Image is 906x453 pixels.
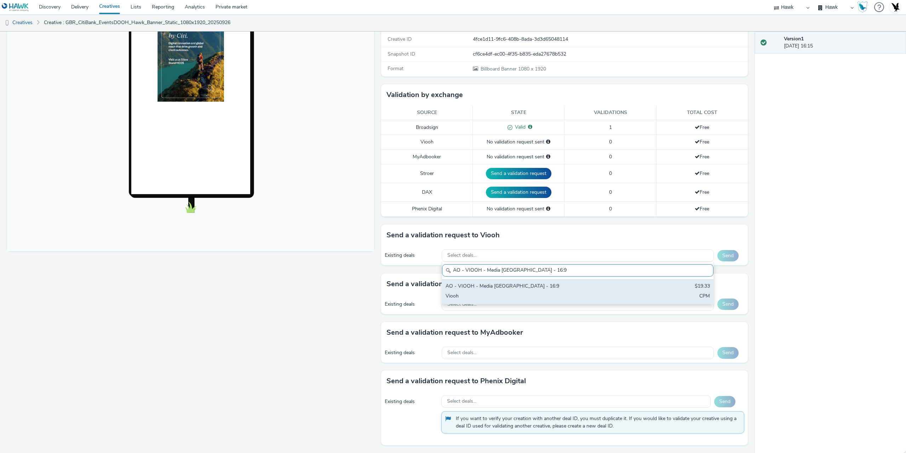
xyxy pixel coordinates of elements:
td: MyAdbooker [381,149,473,164]
div: Existing deals [385,349,438,356]
span: If you want to verify your creation with another deal ID, you must duplicate it. If you would lik... [456,415,737,430]
div: No validation request sent [476,153,561,160]
div: Viooh [446,293,621,301]
span: Creative ID [388,36,412,43]
th: Validations [564,106,656,120]
span: 0 [609,170,612,177]
span: Free [695,205,709,212]
button: Send [714,396,735,407]
div: Existing deals [385,398,438,405]
h3: Send a validation request to MyAdbooker [386,327,523,338]
span: Format [388,65,403,72]
button: Send [717,299,739,310]
span: Snapshot ID [388,51,415,57]
button: Send a validation request [486,187,551,198]
span: Select deals... [447,253,477,259]
img: Account UK [890,2,900,12]
span: 0 [609,153,612,160]
td: Phenix Digital [381,202,473,216]
div: Please select a deal below and click on Send to send a validation request to Phenix Digital. [546,205,550,213]
div: CPM [699,293,710,301]
button: Send [717,347,739,358]
td: DAX [381,183,473,202]
strong: Version 1 [784,35,804,42]
div: No validation request sent [476,138,561,146]
td: Viooh [381,135,473,149]
button: Send [717,250,739,261]
td: Stroer [381,164,473,183]
div: 4fce1d11-9fc6-408b-8ada-3d3d65048114 [473,36,747,43]
img: dooh [4,19,11,27]
span: Select deals... [447,301,477,307]
div: AO - VIOOH - Media [GEOGRAPHIC_DATA] - 16:9 [446,283,621,291]
th: Total cost [656,106,748,120]
div: Existing deals [385,252,438,259]
span: Free [695,153,709,160]
span: Free [695,124,709,131]
span: Select deals... [447,398,476,404]
div: Please select a deal below and click on Send to send a validation request to MyAdbooker. [546,153,550,160]
span: Billboard Banner [481,66,518,72]
div: $19.33 [695,283,710,291]
span: 1080 x 1920 [480,66,546,72]
span: 1 [609,124,612,131]
span: 0 [609,205,612,212]
th: Source [381,106,473,120]
div: No validation request sent [476,205,561,213]
div: cf6ce4df-ec00-4f35-b835-eda27678b532 [473,51,747,58]
span: Free [695,189,709,196]
h3: Send a validation request to Viooh [386,230,500,240]
button: Send a validation request [486,168,551,179]
span: 0 [609,189,612,196]
div: Existing deals [385,301,438,308]
span: Free [695,170,709,177]
span: 0 [609,138,612,145]
img: Hawk Academy [857,1,868,13]
a: Hawk Academy [857,1,871,13]
span: Free [695,138,709,145]
input: Search...... [442,264,713,277]
h3: Send a validation request to Phenix Digital [386,376,526,386]
a: Creative : GBR_CitiBank_EventsDOOH_Hawk_Banner_Static_1080x1920_20250926 [40,14,234,31]
th: State [473,106,564,120]
span: Select deals... [447,350,477,356]
h3: Validation by exchange [386,90,463,100]
h3: Send a validation request to Broadsign [386,279,514,289]
td: Broadsign [381,120,473,135]
span: Valid [512,124,526,130]
img: Advertisement preview [150,22,217,141]
div: Please select a deal below and click on Send to send a validation request to Viooh. [546,138,550,146]
div: [DATE] 16:15 [784,35,900,50]
img: undefined Logo [2,3,29,12]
